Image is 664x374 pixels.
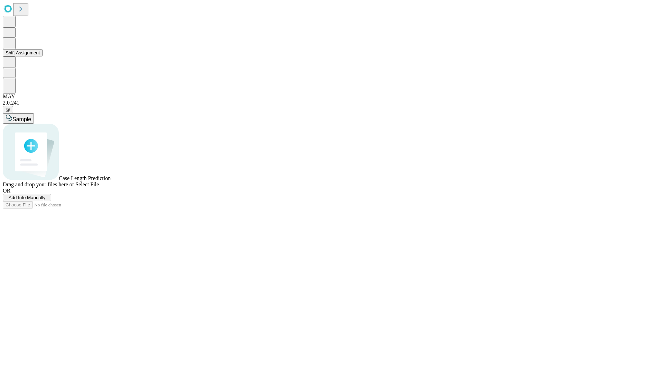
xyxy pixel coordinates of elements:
[6,107,10,112] span: @
[3,113,34,124] button: Sample
[9,195,46,200] span: Add Info Manually
[59,175,111,181] span: Case Length Prediction
[3,100,661,106] div: 2.0.241
[3,93,661,100] div: MAY
[3,49,43,56] button: Shift Assignment
[3,106,13,113] button: @
[12,116,31,122] span: Sample
[75,181,99,187] span: Select File
[3,194,51,201] button: Add Info Manually
[3,188,10,194] span: OR
[3,181,74,187] span: Drag and drop your files here or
